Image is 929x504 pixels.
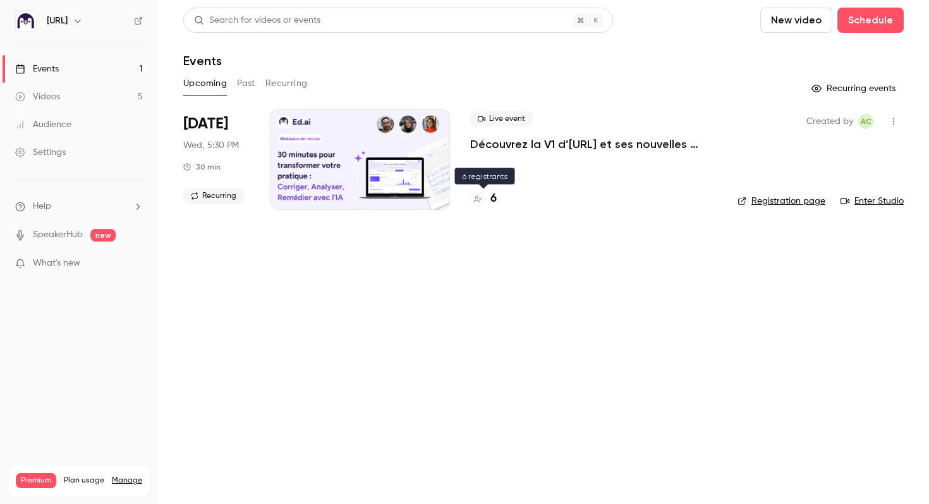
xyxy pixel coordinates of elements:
[490,190,497,207] h4: 6
[47,15,68,27] h6: [URL]
[265,73,308,94] button: Recurring
[183,139,239,152] span: Wed, 5:30 PM
[861,114,871,129] span: AC
[806,78,904,99] button: Recurring events
[112,476,142,486] a: Manage
[738,195,825,207] a: Registration page
[194,14,320,27] div: Search for videos or events
[183,162,221,172] div: 30 min
[15,118,71,131] div: Audience
[237,73,255,94] button: Past
[183,73,227,94] button: Upcoming
[15,200,143,213] li: help-dropdown-opener
[183,109,250,210] div: Oct 1 Wed, 5:30 PM (Europe/Paris)
[15,63,59,75] div: Events
[183,53,222,68] h1: Events
[33,228,83,242] a: SpeakerHub
[15,90,60,103] div: Videos
[33,257,80,270] span: What's new
[183,188,244,204] span: Recurring
[470,111,533,126] span: Live event
[64,476,104,486] span: Plan usage
[183,114,228,134] span: [DATE]
[16,11,36,31] img: Ed.ai
[470,137,717,152] a: Découvrez la V1 d’[URL] et ses nouvelles fonctionnalités !
[16,473,56,488] span: Premium
[806,114,853,129] span: Created by
[470,190,497,207] a: 6
[33,200,51,213] span: Help
[760,8,832,33] button: New video
[90,229,116,242] span: new
[858,114,873,129] span: Alison Chopard
[15,146,66,159] div: Settings
[841,195,904,207] a: Enter Studio
[837,8,904,33] button: Schedule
